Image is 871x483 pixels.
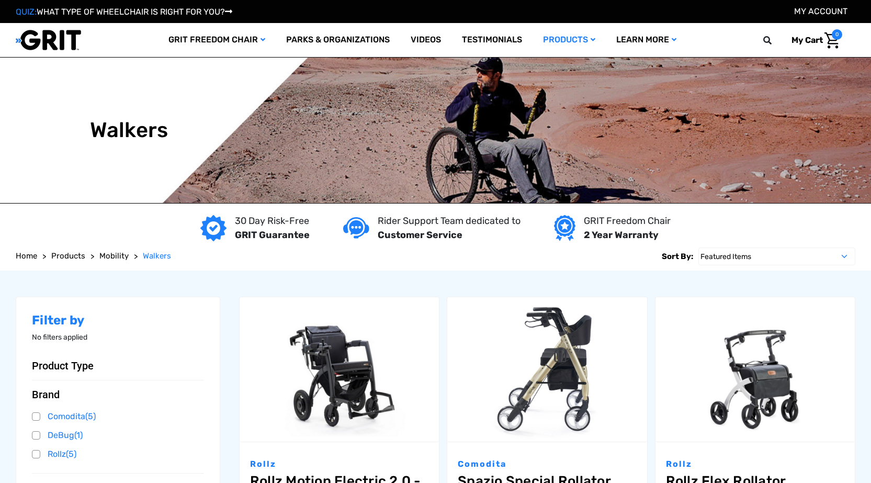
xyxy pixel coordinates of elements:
[32,360,204,372] button: Product Type
[32,360,94,372] span: Product Type
[32,446,204,462] a: Rollz(5)
[451,23,533,57] a: Testimonials
[784,29,842,51] a: Cart with 0 items
[32,388,60,401] span: Brand
[791,35,823,45] span: My Cart
[655,297,855,442] img: Rollz Flex Rollator
[99,251,129,261] span: Mobility
[655,297,855,442] a: Rollz Flex Rollator,$719.00
[51,251,85,261] span: Products
[554,215,575,241] img: Year warranty
[158,23,276,57] a: GRIT Freedom Chair
[343,217,369,239] img: Customer service
[99,250,129,262] a: Mobility
[32,409,204,424] a: Comodita(5)
[832,29,842,40] span: 0
[794,6,847,16] a: Account
[51,250,85,262] a: Products
[143,251,171,261] span: Walkers
[662,248,693,265] label: Sort By:
[235,214,310,228] p: 30 Day Risk-Free
[824,32,840,49] img: Cart
[276,23,400,57] a: Parks & Organizations
[32,428,204,443] a: DeBug(1)
[74,430,83,440] span: (1)
[32,332,204,343] p: No filters applied
[16,7,37,17] span: QUIZ:
[458,458,636,470] p: Comodita
[32,313,204,328] h2: Filter by
[447,297,647,442] a: Spazio Special Rollator (20" Seat) by Comodita,$490.00
[240,297,439,442] img: Rollz Motion Electric 2.0 - Rollator and Wheelchair
[584,229,659,241] strong: 2 Year Warranty
[143,250,171,262] a: Walkers
[533,23,606,57] a: Products
[250,458,428,470] p: Rollz
[16,250,37,262] a: Home
[16,251,37,261] span: Home
[90,118,168,143] h1: Walkers
[200,215,227,241] img: GRIT Guarantee
[400,23,451,57] a: Videos
[235,229,310,241] strong: GRIT Guarantee
[584,214,671,228] p: GRIT Freedom Chair
[66,449,76,459] span: (5)
[606,23,687,57] a: Learn More
[447,297,647,442] img: Spazio Special Rollator (20" Seat) by Comodita
[666,458,844,470] p: Rollz
[32,388,204,401] button: Brand
[378,214,521,228] p: Rider Support Team dedicated to
[768,29,784,51] input: Search
[16,7,232,17] a: QUIZ:WHAT TYPE OF WHEELCHAIR IS RIGHT FOR YOU?
[85,411,96,421] span: (5)
[16,29,81,51] img: GRIT All-Terrain Wheelchair and Mobility Equipment
[378,229,462,241] strong: Customer Service
[240,297,439,442] a: Rollz Motion Electric 2.0 - Rollator and Wheelchair,$3,990.00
